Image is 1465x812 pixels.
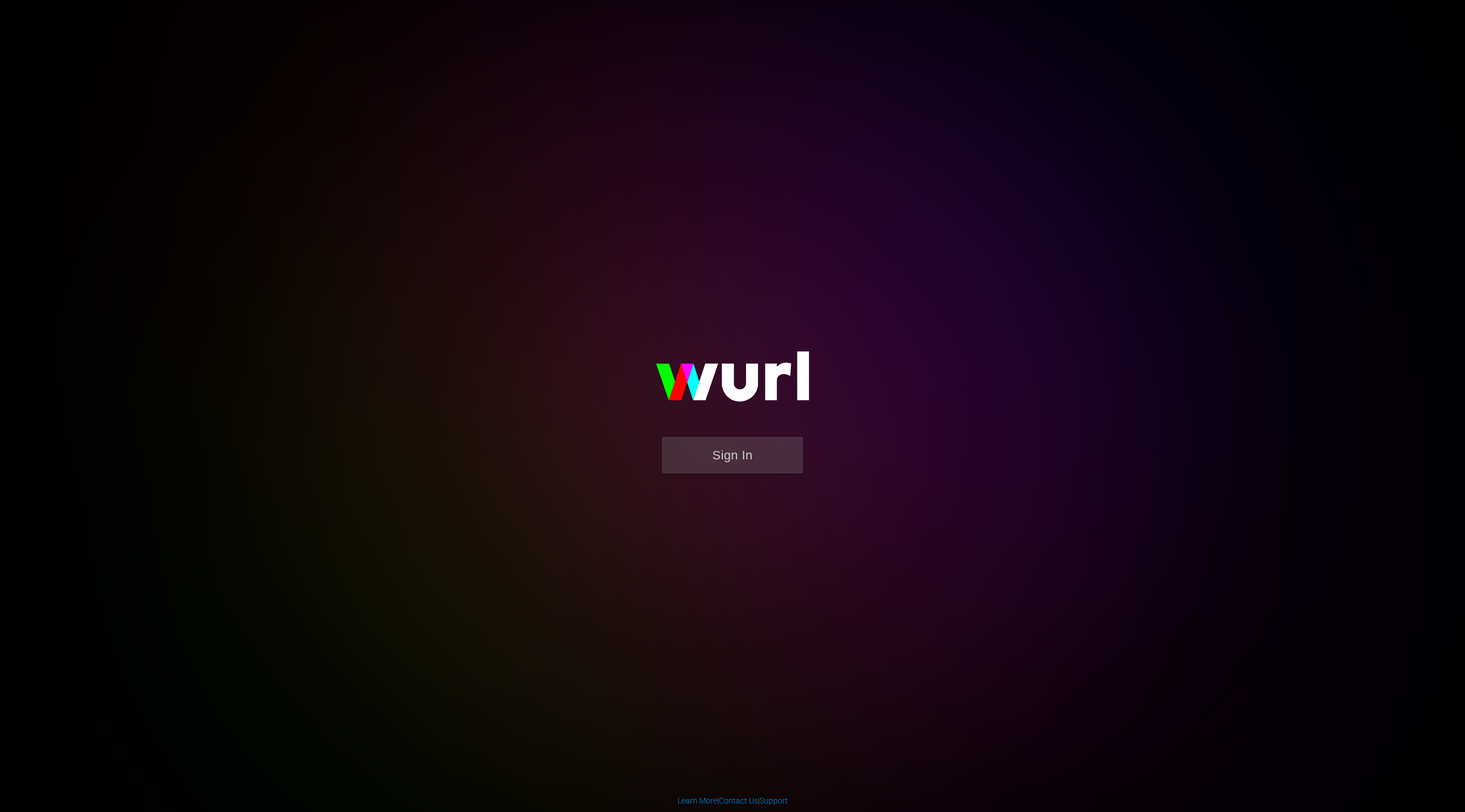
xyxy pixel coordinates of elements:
button: Sign In [662,437,803,474]
a: Support [760,796,788,805]
a: Contact Us [719,796,758,805]
img: wurl-logo-on-black-223613ac3d8ba8fe6dc639794a292ebdb59501304c7dfd60c99c58986ef67473.svg [619,327,846,437]
a: Learn More [678,796,717,805]
div: | | [678,795,788,806]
